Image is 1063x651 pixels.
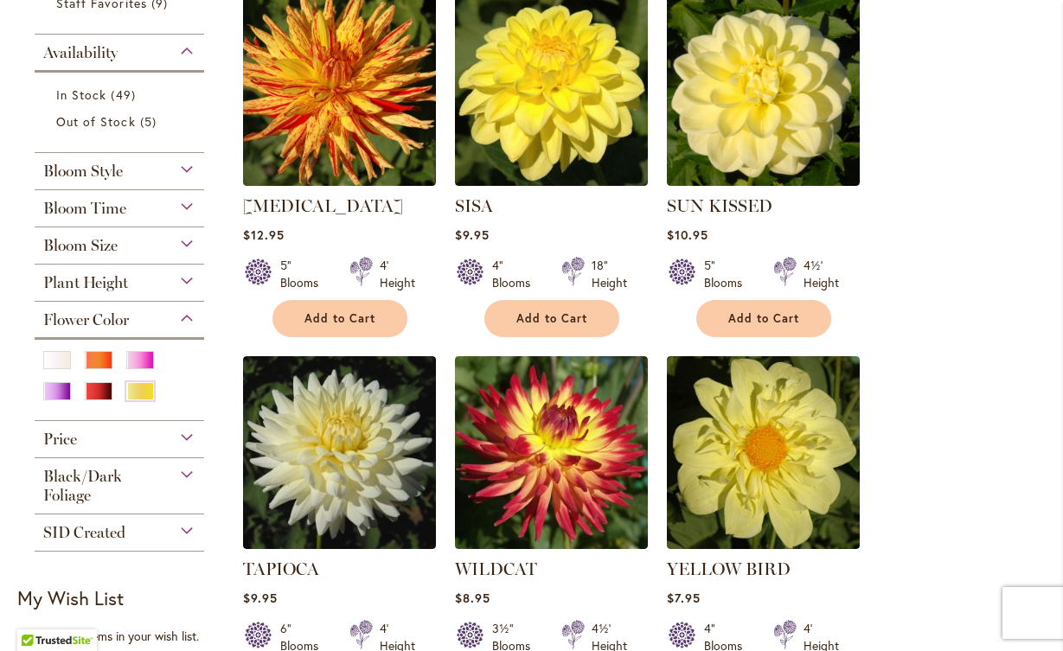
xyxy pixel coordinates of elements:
[243,558,319,579] a: TAPIOCA
[43,467,122,505] span: Black/Dark Foliage
[304,311,375,326] span: Add to Cart
[280,257,329,291] div: 5" Blooms
[492,257,541,291] div: 4" Blooms
[667,536,860,552] a: YELLOW BIRD
[455,227,490,243] span: $9.95
[243,536,436,552] a: TAPIOCA
[455,195,493,216] a: SISA
[455,356,648,549] img: WILDCAT
[667,590,701,606] span: $7.95
[243,356,436,549] img: TAPIOCA
[272,300,407,337] button: Add to Cart
[455,173,648,189] a: SISA
[455,558,537,579] a: WILDCAT
[704,257,752,291] div: 5" Blooms
[43,43,118,62] span: Availability
[455,590,490,606] span: $8.95
[43,162,123,181] span: Bloom Style
[667,173,860,189] a: SUN KISSED
[516,311,587,326] span: Add to Cart
[43,523,125,542] span: SID Created
[667,227,708,243] span: $10.95
[667,558,791,579] a: YELLOW BIRD
[380,257,415,291] div: 4' Height
[804,257,839,291] div: 4½' Height
[728,311,799,326] span: Add to Cart
[484,300,619,337] button: Add to Cart
[43,310,129,329] span: Flower Color
[56,86,106,103] span: In Stock
[43,430,77,449] span: Price
[111,86,139,104] span: 49
[243,195,403,216] a: [MEDICAL_DATA]
[17,628,232,645] div: You have no items in your wish list.
[455,536,648,552] a: WILDCAT
[592,257,627,291] div: 18" Height
[13,590,61,638] iframe: Launch Accessibility Center
[696,300,831,337] button: Add to Cart
[43,273,128,292] span: Plant Height
[243,590,278,606] span: $9.95
[243,173,436,189] a: POPPERS
[56,112,187,131] a: Out of Stock 5
[140,112,161,131] span: 5
[667,356,860,549] img: YELLOW BIRD
[17,585,124,610] strong: My Wish List
[243,227,285,243] span: $12.95
[43,236,118,255] span: Bloom Size
[667,195,772,216] a: SUN KISSED
[43,199,126,218] span: Bloom Time
[56,86,187,104] a: In Stock 49
[56,113,136,130] span: Out of Stock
